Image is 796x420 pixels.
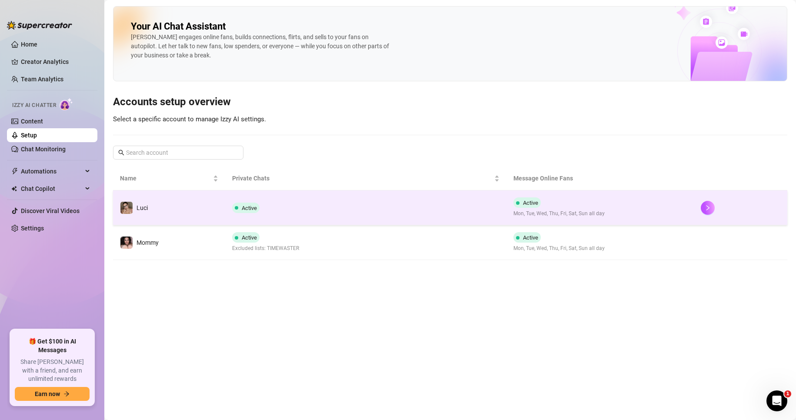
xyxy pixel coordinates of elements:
[131,33,392,60] div: [PERSON_NAME] engages online fans, builds connections, flirts, and sells to your fans on autopilo...
[126,148,231,157] input: Search account
[11,186,17,192] img: Chat Copilot
[60,98,73,110] img: AI Chatter
[131,20,226,33] h2: Your AI Chat Assistant
[701,201,715,215] button: right
[784,390,791,397] span: 1
[232,244,299,253] span: Excluded lists: TIMEWASTER
[225,167,506,190] th: Private Chats
[12,101,56,110] span: Izzy AI Chatter
[11,168,18,175] span: thunderbolt
[15,358,90,383] span: Share [PERSON_NAME] with a friend, and earn unlimited rewards
[113,95,787,109] h3: Accounts setup overview
[21,41,37,48] a: Home
[120,237,133,249] img: Mommy
[21,182,83,196] span: Chat Copilot
[21,118,43,125] a: Content
[513,210,605,218] span: Mon, Tue, Wed, Thu, Fri, Sat, Sun all day
[21,164,83,178] span: Automations
[523,234,538,241] span: Active
[21,225,44,232] a: Settings
[523,200,538,206] span: Active
[137,204,148,211] span: Luci
[21,76,63,83] a: Team Analytics
[63,391,70,397] span: arrow-right
[21,207,80,214] a: Discover Viral Videos
[118,150,124,156] span: search
[21,55,90,69] a: Creator Analytics
[15,337,90,354] span: 🎁 Get $100 in AI Messages
[705,205,711,211] span: right
[242,234,257,241] span: Active
[7,21,72,30] img: logo-BBDzfeDw.svg
[21,146,66,153] a: Chat Monitoring
[513,244,605,253] span: Mon, Tue, Wed, Thu, Fri, Sat, Sun all day
[766,390,787,411] iframe: Intercom live chat
[35,390,60,397] span: Earn now
[21,132,37,139] a: Setup
[113,167,225,190] th: Name
[113,115,266,123] span: Select a specific account to manage Izzy AI settings.
[120,202,133,214] img: Luci
[137,239,159,246] span: Mommy
[15,387,90,401] button: Earn nowarrow-right
[506,167,694,190] th: Message Online Fans
[242,205,257,211] span: Active
[232,173,492,183] span: Private Chats
[120,173,211,183] span: Name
